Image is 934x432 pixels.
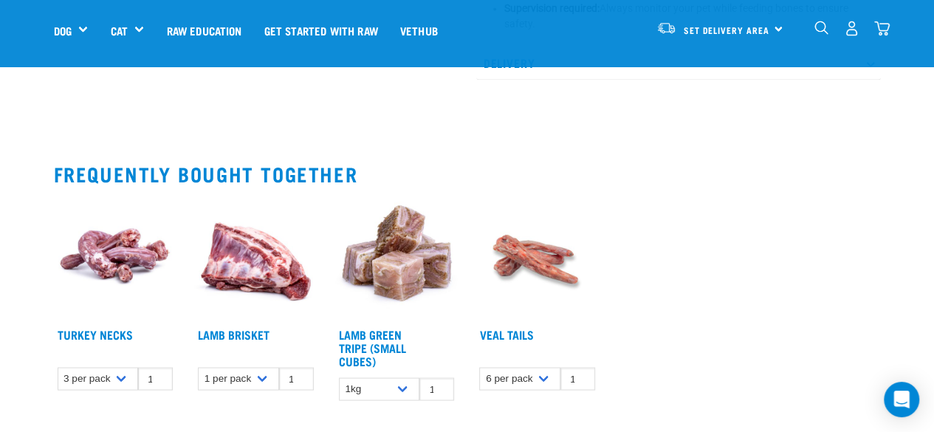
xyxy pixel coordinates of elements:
img: home-icon-1@2x.png [814,21,828,35]
a: Get started with Raw [253,1,389,60]
a: Cat [110,22,127,39]
img: home-icon@2x.png [874,21,890,36]
img: 1259 Turkey Necks 01 [54,196,177,320]
img: Veal Tails [475,196,599,320]
a: Turkey Necks [58,330,133,337]
img: 1133 Green Tripe Lamb Small Cubes 01 [335,196,459,320]
div: Open Intercom Messenger [884,382,919,417]
img: user.png [844,21,859,36]
span: Set Delivery Area [684,27,769,32]
a: Lamb Brisket [198,330,269,337]
input: 1 [279,367,314,390]
img: van-moving.png [656,21,676,35]
a: Lamb Green Tripe (Small Cubes) [339,330,406,363]
a: Veal Tails [479,330,533,337]
h2: Frequently bought together [54,162,881,185]
a: Dog [54,22,72,39]
input: 1 [560,367,595,390]
a: Vethub [389,1,449,60]
a: Raw Education [155,1,253,60]
img: 1240 Lamb Brisket Pieces 01 [194,196,317,320]
input: 1 [419,377,454,400]
input: 1 [138,367,173,390]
